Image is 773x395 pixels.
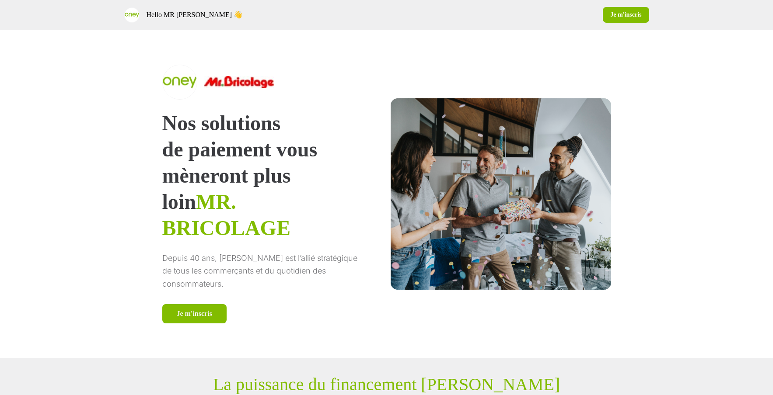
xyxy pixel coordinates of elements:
[162,136,366,163] p: de paiement vous
[162,110,366,136] p: Nos solutions
[162,252,366,290] p: Depuis 40 ans, [PERSON_NAME] est l’allié stratégique de tous les commerçants et du quotidien des ...
[213,374,560,395] p: La puissance du financement [PERSON_NAME]
[162,190,290,239] span: MR. BRICOLAGE
[147,10,243,20] p: Hello MR [PERSON_NAME] 👋
[603,7,649,23] a: Je m'inscris
[162,163,366,241] p: mèneront plus loin
[162,304,227,323] a: Je m'inscris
